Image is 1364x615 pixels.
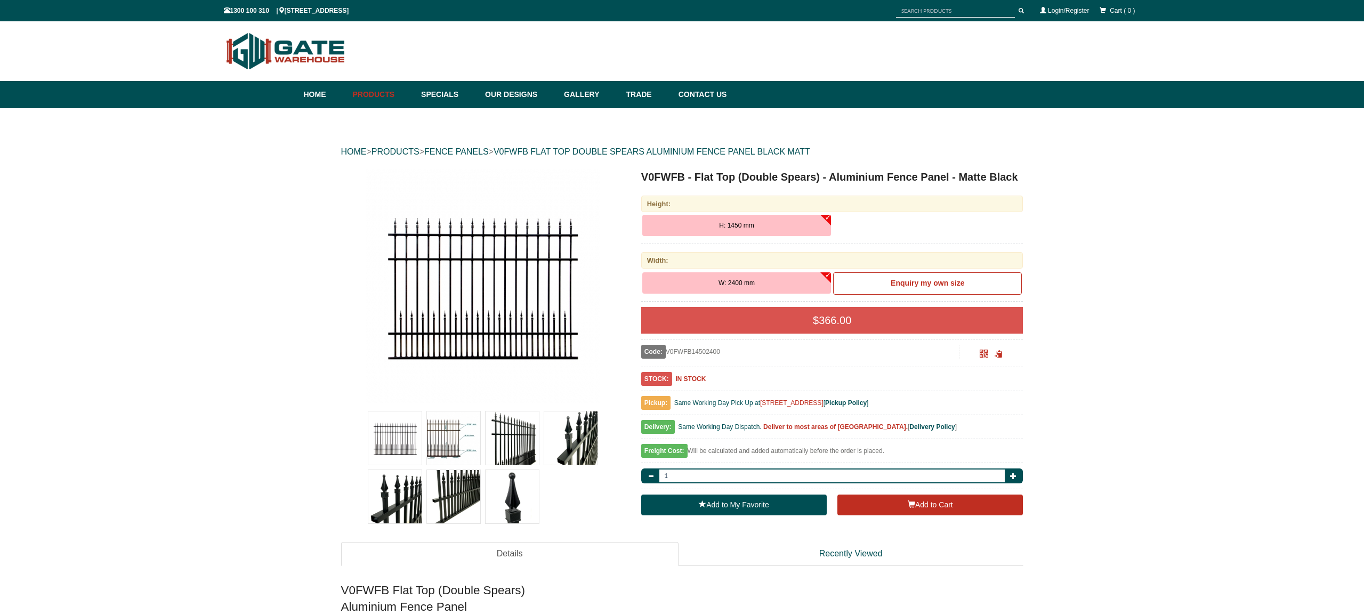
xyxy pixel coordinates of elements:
[837,495,1023,516] button: Add to Cart
[641,372,672,386] span: STOCK:
[559,81,620,108] a: Gallery
[486,411,539,465] img: V0FWFB - Flat Top (Double Spears) - Aluminium Fence Panel - Matte Black
[368,411,422,465] img: V0FWFB - Flat Top (Double Spears) - Aluminium Fence Panel - Matte Black
[494,147,810,156] a: V0FWFB FLAT TOP DOUBLE SPEARS ALUMINIUM FENCE PANEL BLACK MATT
[341,147,367,156] a: HOME
[641,396,671,410] span: Pickup:
[342,169,624,403] a: V0FWFB - Flat Top (Double Spears) - Aluminium Fence Panel - Matte Black - H: 1450 mm W: 2400 mm -...
[675,375,706,383] b: IN STOCK
[366,169,600,403] img: V0FWFB - Flat Top (Double Spears) - Aluminium Fence Panel - Matte Black - H: 1450 mm W: 2400 mm -...
[719,222,754,229] span: H: 1450 mm
[368,470,422,523] img: V0FWFB - Flat Top (Double Spears) - Aluminium Fence Panel - Matte Black
[641,345,666,359] span: Code:
[641,252,1023,269] div: Width:
[825,399,867,407] a: Pickup Policy
[341,542,679,566] a: Details
[372,147,419,156] a: PRODUCTS
[909,423,955,431] a: Delivery Policy
[641,495,827,516] a: Add to My Favorite
[486,470,539,523] img: V0FWFB - Flat Top (Double Spears) - Aluminium Fence Panel - Matte Black
[416,81,480,108] a: Specials
[341,135,1023,169] div: > > >
[304,81,348,108] a: Home
[819,314,851,326] span: 366.00
[763,423,908,431] b: Deliver to most areas of [GEOGRAPHIC_DATA].
[891,279,964,287] b: Enquiry my own size
[833,272,1022,295] a: Enquiry my own size
[424,147,489,156] a: FENCE PANELS
[641,444,688,458] span: Freight Cost:
[678,423,762,431] span: Same Working Day Dispatch.
[896,4,1015,18] input: SEARCH PRODUCTS
[642,215,831,236] button: H: 1450 mm
[641,444,1023,463] div: Will be calculated and added automatically before the order is placed.
[673,81,727,108] a: Contact Us
[641,420,1023,439] div: [ ]
[544,411,598,465] img: V0FWFB - Flat Top (Double Spears) - Aluminium Fence Panel - Matte Black
[224,27,348,76] img: Gate Warehouse
[1110,7,1135,14] span: Cart ( 0 )
[427,470,480,523] img: V0FWFB - Flat Top (Double Spears) - Aluminium Fence Panel - Matte Black
[679,542,1023,566] a: Recently Viewed
[674,399,869,407] span: Same Working Day Pick Up at [ ]
[719,279,755,287] span: W: 2400 mm
[642,272,831,294] button: W: 2400 mm
[760,399,824,407] a: [STREET_ADDRESS]
[620,81,673,108] a: Trade
[427,411,480,465] img: V0FWFB - Flat Top (Double Spears) - Aluminium Fence Panel - Matte Black
[480,81,559,108] a: Our Designs
[641,169,1023,185] h1: V0FWFB - Flat Top (Double Spears) - Aluminium Fence Panel - Matte Black
[224,7,349,14] span: 1300 100 310 | [STREET_ADDRESS]
[641,196,1023,212] div: Height:
[980,351,988,359] a: Click to enlarge and scan to share.
[641,345,959,359] div: V0FWFB14502400
[641,307,1023,334] div: $
[1048,7,1089,14] a: Login/Register
[995,350,1003,358] span: Click to copy the URL
[641,420,675,434] span: Delivery:
[348,81,416,108] a: Products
